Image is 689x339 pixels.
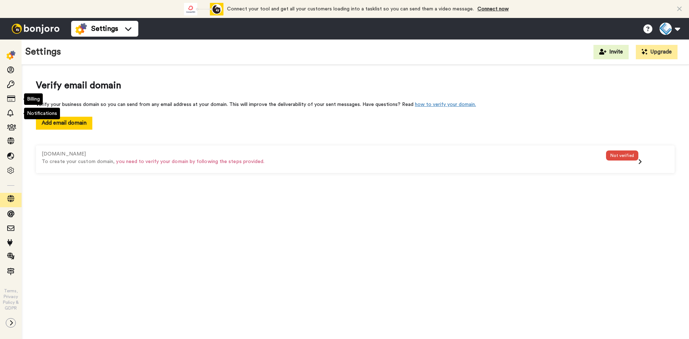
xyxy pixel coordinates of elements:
[36,117,92,129] button: Add email domain
[36,101,675,108] div: Verify your business domain so you can send from any email address at your domain. This will impr...
[415,102,476,107] a: how to verify your domain.
[477,6,509,11] a: Connect now
[593,45,629,59] button: Invite
[606,150,638,161] div: Not verified
[42,151,669,157] a: [DOMAIN_NAME]To create your custom domain, you need to verify your domain by following the steps ...
[27,97,40,102] span: Billing
[42,150,606,158] div: [DOMAIN_NAME]
[6,51,15,60] img: settings-colored.svg
[36,79,675,92] span: Verify email domain
[25,47,61,57] h1: Settings
[636,45,678,59] button: Upgrade
[184,3,223,15] div: animation
[42,158,606,166] p: To create your custom domain,
[75,23,87,34] img: settings-colored.svg
[91,24,118,34] span: Settings
[27,111,57,116] span: Notifications
[116,159,264,164] span: you need to verify your domain by following the steps provided.
[9,24,63,34] img: bj-logo-header-white.svg
[227,6,474,11] span: Connect your tool and get all your customers loading into a tasklist so you can send them a video...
